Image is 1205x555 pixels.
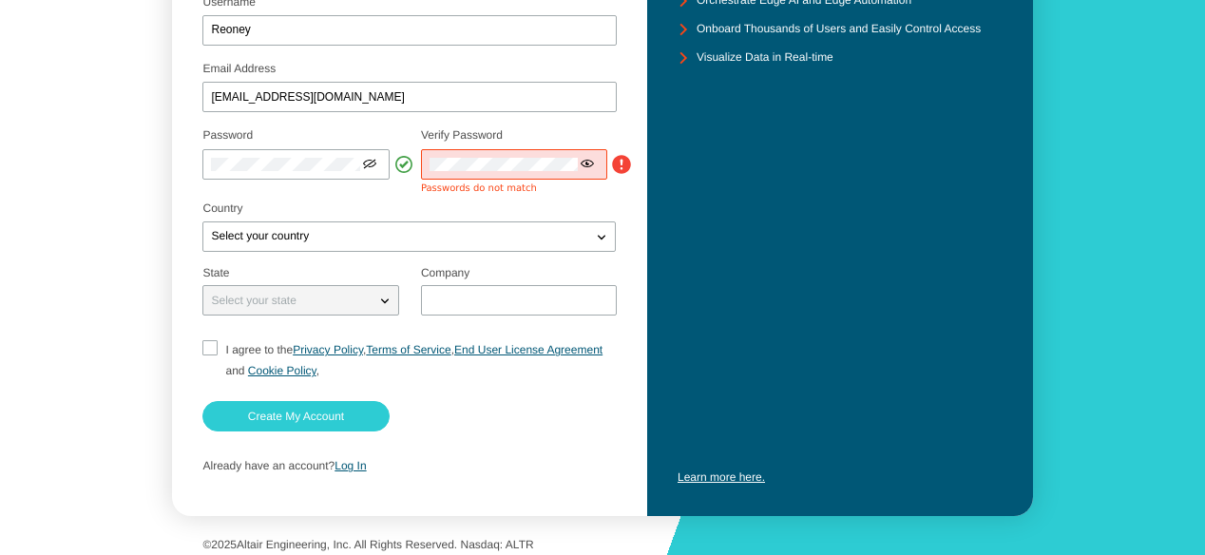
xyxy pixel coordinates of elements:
a: Privacy Policy [293,343,363,356]
unity-typography: Visualize Data in Real-time [697,51,833,65]
a: End User License Agreement [454,343,602,356]
p: Already have an account? [202,460,616,473]
span: I agree to the , , , [225,343,602,377]
iframe: YouTube video player [678,281,1003,464]
p: © Altair Engineering, Inc. All Rights Reserved. Nasdaq: ALTR [202,539,1002,552]
a: Cookie Policy [248,364,316,377]
label: Password [202,128,253,142]
label: Verify Password [421,128,503,142]
a: Terms of Service [366,343,450,356]
a: Learn more here. [678,470,765,484]
span: and [225,364,244,377]
div: Passwords do not match [421,183,617,195]
label: Email Address [202,62,276,75]
a: Log In [335,459,366,472]
span: 2025 [211,538,237,551]
unity-typography: Onboard Thousands of Users and Easily Control Access [697,23,981,36]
